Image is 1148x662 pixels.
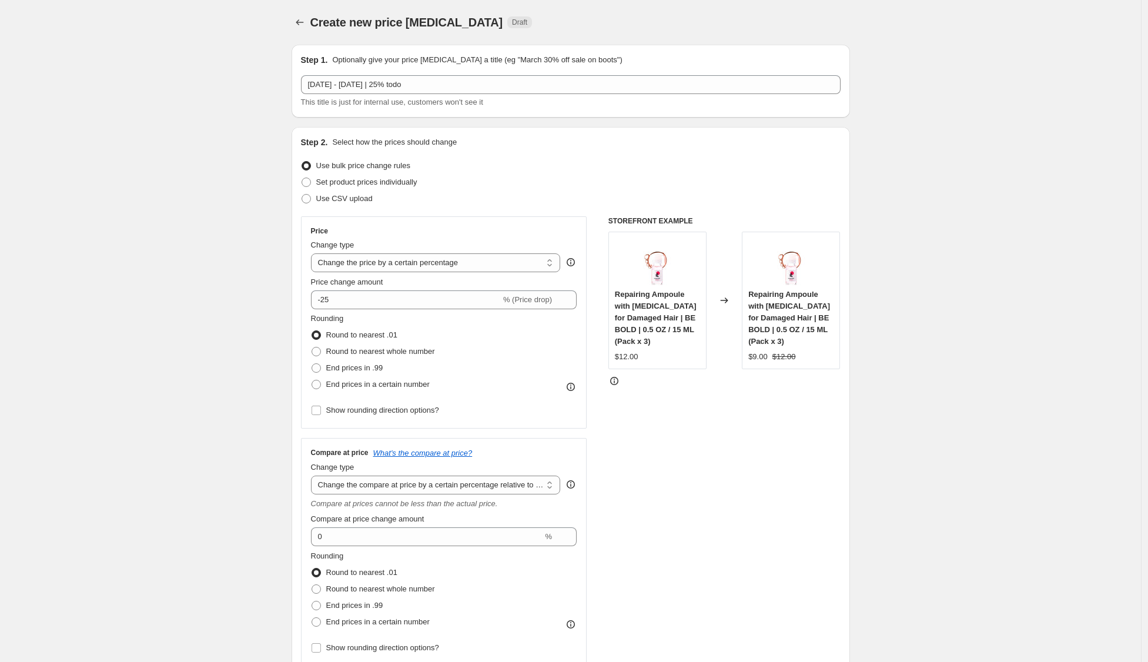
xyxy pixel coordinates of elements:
span: % [545,532,552,541]
div: help [565,479,577,490]
span: Round to nearest whole number [326,347,435,356]
input: 20 [311,527,543,546]
h3: Price [311,226,328,236]
span: Change type [311,463,354,472]
span: Compare at price change amount [311,514,424,523]
div: help [565,256,577,268]
button: Price change jobs [292,14,308,31]
button: What's the compare at price? [373,449,473,457]
span: Rounding [311,551,344,560]
span: Repairing Ampoule with [MEDICAL_DATA] for Damaged Hair | BE BOLD | 0.5 OZ / 15 ML (Pack x 3) [615,290,697,346]
span: Price change amount [311,277,383,286]
h3: Compare at price [311,448,369,457]
span: Show rounding direction options? [326,643,439,652]
span: % (Price drop) [503,295,552,304]
span: Create new price [MEDICAL_DATA] [310,16,503,29]
div: $12.00 [615,351,638,363]
span: Draft [512,18,527,27]
span: End prices in a certain number [326,617,430,626]
span: Round to nearest .01 [326,330,397,339]
h2: Step 1. [301,54,328,66]
span: Round to nearest .01 [326,568,397,577]
i: Compare at prices cannot be less than the actual price. [311,499,498,508]
span: Change type [311,240,354,249]
input: 30% off holiday sale [301,75,841,94]
p: Optionally give your price [MEDICAL_DATA] a title (eg "March 30% off sale on boots") [332,54,622,66]
input: -15 [311,290,501,309]
span: Show rounding direction options? [326,406,439,414]
span: Round to nearest whole number [326,584,435,593]
strike: $12.00 [772,351,796,363]
h2: Step 2. [301,136,328,148]
img: BB_amp_1_80x.jpg [768,238,815,285]
span: Repairing Ampoule with [MEDICAL_DATA] for Damaged Hair | BE BOLD | 0.5 OZ / 15 ML (Pack x 3) [748,290,830,346]
span: This title is just for internal use, customers won't see it [301,98,483,106]
span: End prices in a certain number [326,380,430,389]
span: End prices in .99 [326,601,383,610]
span: Set product prices individually [316,178,417,186]
p: Select how the prices should change [332,136,457,148]
div: $9.00 [748,351,768,363]
span: Rounding [311,314,344,323]
span: Use CSV upload [316,194,373,203]
span: End prices in .99 [326,363,383,372]
img: BB_amp_1_80x.jpg [634,238,681,285]
span: Use bulk price change rules [316,161,410,170]
h6: STOREFRONT EXAMPLE [608,216,841,226]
